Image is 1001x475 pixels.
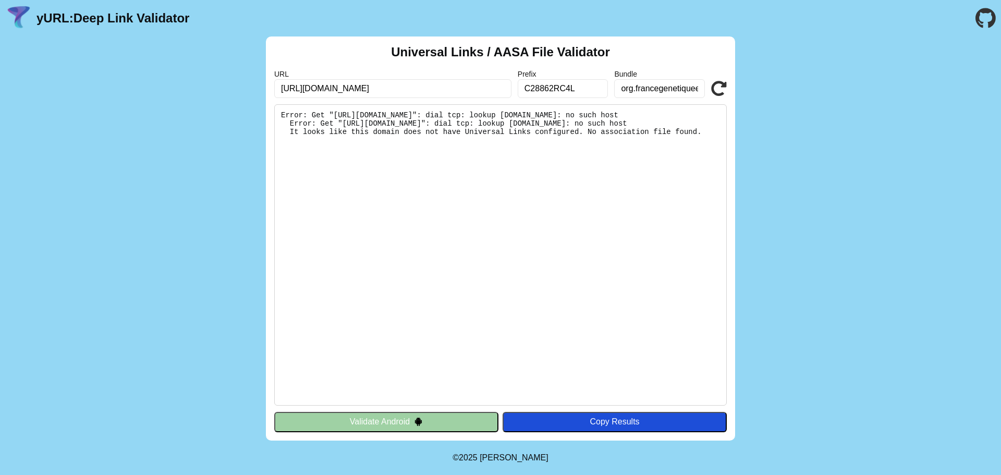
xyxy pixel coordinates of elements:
[453,441,548,475] footer: ©
[518,79,608,98] input: Optional
[274,412,498,432] button: Validate Android
[274,70,511,78] label: URL
[518,70,608,78] label: Prefix
[508,417,722,427] div: Copy Results
[5,5,32,32] img: yURL Logo
[274,104,727,406] pre: Error: Get "[URL][DOMAIN_NAME]": dial tcp: lookup [DOMAIN_NAME]: no such host Error: Get "[URL][D...
[391,45,610,59] h2: Universal Links / AASA File Validator
[480,453,548,462] a: Michael Ibragimchayev's Personal Site
[274,79,511,98] input: Required
[459,453,478,462] span: 2025
[36,11,189,26] a: yURL:Deep Link Validator
[614,79,705,98] input: Optional
[503,412,727,432] button: Copy Results
[614,70,705,78] label: Bundle
[414,417,423,426] img: droidIcon.svg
